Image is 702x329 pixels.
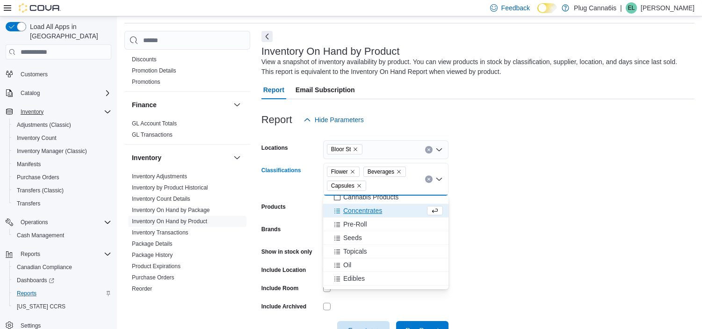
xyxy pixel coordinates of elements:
[17,290,36,297] span: Reports
[17,68,111,80] span: Customers
[13,185,67,196] a: Transfers (Classic)
[17,249,111,260] span: Reports
[132,218,207,225] span: Inventory On Hand by Product
[13,288,111,299] span: Reports
[132,241,173,247] a: Package Details
[9,118,115,132] button: Adjustments (Classic)
[132,263,181,270] span: Product Expirations
[21,219,48,226] span: Operations
[9,132,115,145] button: Inventory Count
[628,2,635,14] span: EL
[17,88,43,99] button: Catalog
[9,229,115,242] button: Cash Management
[17,174,59,181] span: Purchase Orders
[261,266,306,274] label: Include Location
[9,274,115,287] a: Dashboards
[17,121,71,129] span: Adjustments (Classic)
[425,175,433,183] button: Clear input
[132,153,230,162] button: Inventory
[17,187,64,194] span: Transfers (Classic)
[13,275,111,286] span: Dashboards
[132,120,177,127] a: GL Account Totals
[13,159,111,170] span: Manifests
[124,171,250,309] div: Inventory
[17,217,111,228] span: Operations
[132,285,152,292] span: Reorder
[261,31,273,42] button: Next
[13,119,111,131] span: Adjustments (Classic)
[323,231,449,245] button: Seeds
[2,248,115,261] button: Reports
[13,146,111,157] span: Inventory Manager (Classic)
[331,145,351,154] span: Bloor St
[17,303,65,310] span: [US_STATE] CCRS
[13,301,111,312] span: Washington CCRS
[261,226,281,233] label: Brands
[13,172,111,183] span: Purchase Orders
[2,216,115,229] button: Operations
[501,3,530,13] span: Feedback
[9,197,115,210] button: Transfers
[300,110,368,129] button: Hide Parameters
[17,200,40,207] span: Transfers
[331,167,348,176] span: Flower
[132,196,190,202] a: Inventory Count Details
[353,146,358,152] button: Remove Bloor St from selection in this group
[263,80,284,99] span: Report
[13,119,75,131] a: Adjustments (Classic)
[13,275,58,286] a: Dashboards
[17,249,44,260] button: Reports
[232,152,243,163] button: Inventory
[368,167,394,176] span: Beverages
[261,46,400,57] h3: Inventory On Hand by Product
[232,99,243,110] button: Finance
[13,185,111,196] span: Transfers (Classic)
[9,261,115,274] button: Canadian Compliance
[626,2,637,14] div: Emil Lebar
[13,262,111,273] span: Canadian Compliance
[327,167,360,177] span: Flower
[132,153,161,162] h3: Inventory
[132,206,210,214] span: Inventory On Hand by Package
[132,184,208,191] a: Inventory by Product Historical
[17,277,54,284] span: Dashboards
[641,2,695,14] p: [PERSON_NAME]
[132,67,176,74] a: Promotion Details
[261,57,690,77] div: View a snapshot of inventory availability by product. You can view products in stock by classific...
[132,252,173,258] a: Package History
[132,274,174,281] span: Purchase Orders
[343,219,367,229] span: Pre-Roll
[327,181,366,191] span: Capsules
[132,173,187,180] a: Inventory Adjustments
[21,108,43,116] span: Inventory
[537,3,557,13] input: Dark Mode
[2,87,115,100] button: Catalog
[9,184,115,197] button: Transfers (Classic)
[343,247,367,256] span: Topicals
[124,54,250,91] div: Discounts & Promotions
[9,158,115,171] button: Manifests
[13,159,44,170] a: Manifests
[17,232,64,239] span: Cash Management
[132,79,160,85] a: Promotions
[2,105,115,118] button: Inventory
[17,134,57,142] span: Inventory Count
[13,132,60,144] a: Inventory Count
[132,207,210,213] a: Inventory On Hand by Package
[356,183,362,189] button: Remove Capsules from selection in this group
[132,229,188,236] a: Inventory Transactions
[261,285,298,292] label: Include Room
[323,258,449,272] button: Oil
[13,172,63,183] a: Purchase Orders
[132,131,173,139] span: GL Transactions
[343,192,398,202] span: Cannabis Products
[13,132,111,144] span: Inventory Count
[343,274,365,283] span: Edibles
[343,260,351,270] span: Oil
[17,217,52,228] button: Operations
[124,118,250,144] div: Finance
